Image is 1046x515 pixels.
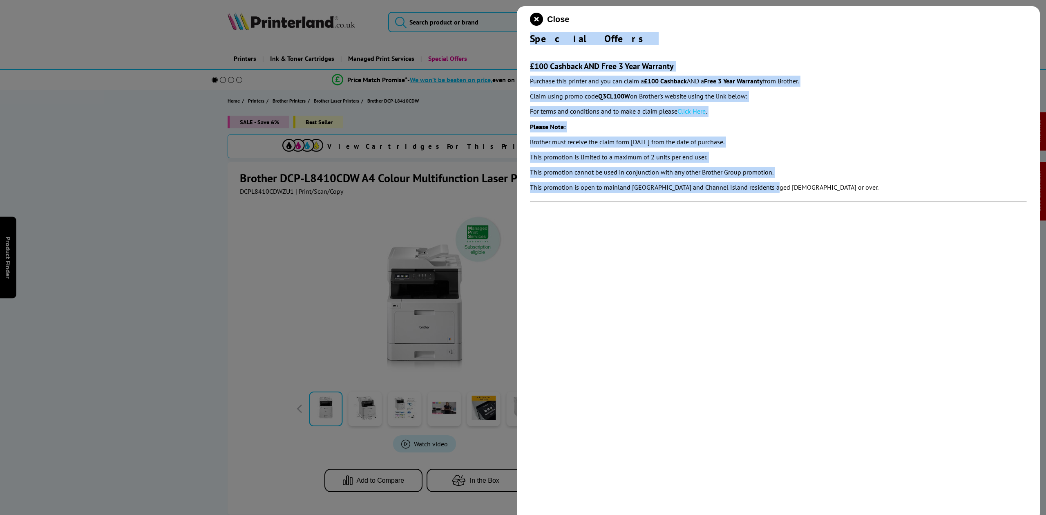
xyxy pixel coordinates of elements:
p: For terms and conditions and to make a claim please . [530,106,1027,117]
strong: £100 Cashback [644,77,687,85]
a: Click Here [677,107,706,115]
p: Claim using promo code on Brother's website using the link below: [530,91,1027,102]
p: Purchase this printer and you can claim a AND a from Brother. [530,76,1027,87]
strong: Please Note: [530,123,565,131]
div: Special Offers [530,32,1027,45]
h3: £100 Cashback AND Free 3 Year Warranty [530,61,1027,72]
button: close modal [530,13,569,26]
em: This promotion is limited to a maximum of 2 units per end user. [530,153,707,161]
em: Brother must receive the claim form [DATE] from the date of purchase. [530,138,724,146]
strong: Free 3 Year Warranty [704,77,763,85]
strong: Q3CL100W [598,92,630,100]
span: Close [547,15,569,24]
em: This promotion cannot be used in conjunction with any other Brother Group promotion. [530,168,773,176]
em: This promotion is open to mainland [GEOGRAPHIC_DATA] and Channel Island residents aged [DEMOGRAPH... [530,183,878,191]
